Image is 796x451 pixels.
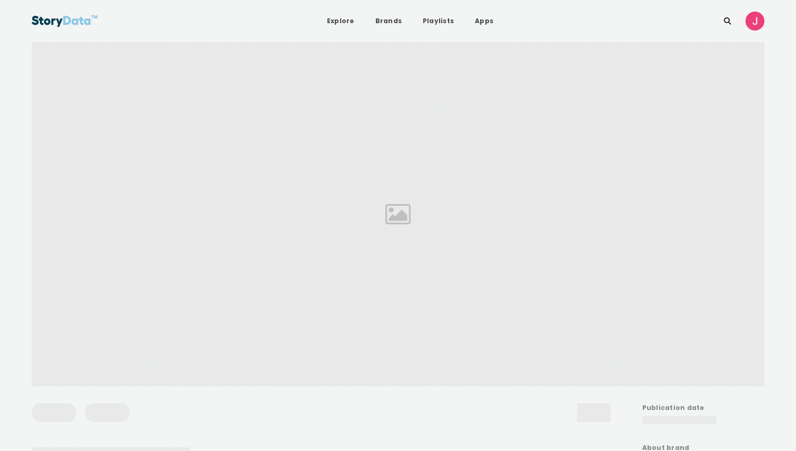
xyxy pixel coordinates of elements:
a: Apps [466,12,502,31]
img: StoryData Logo [32,12,98,31]
img: ACg8ocIWmbOBeVKioIbdJyVB9xbIP4CHJ9qe2noNg1t5-cPm0RdO=s96-c [745,12,764,31]
a: Brands [367,12,410,31]
div: Publication date [642,403,764,413]
a: Playlists [414,12,462,31]
a: Explore [319,12,363,31]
